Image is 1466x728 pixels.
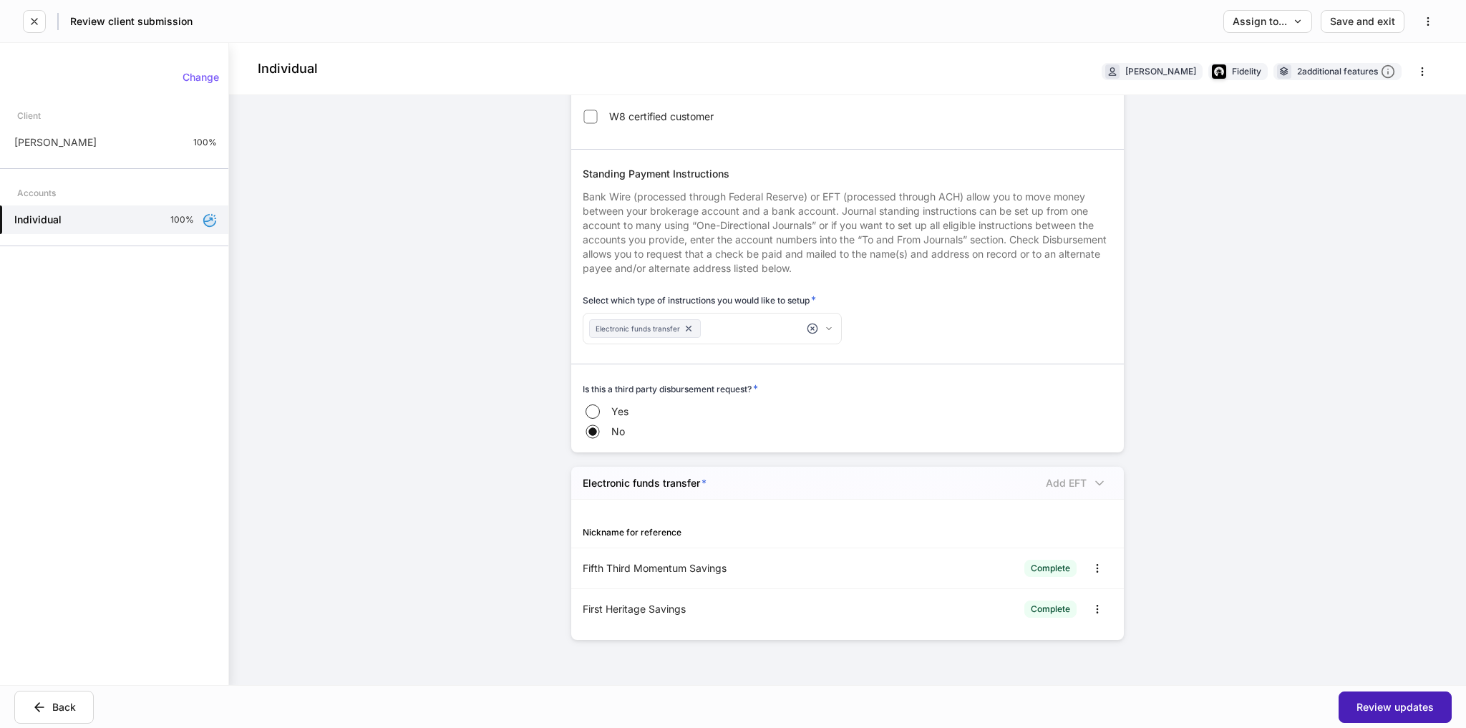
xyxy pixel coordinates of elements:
p: [PERSON_NAME] [14,135,97,150]
span: W8 certified customer [609,110,714,124]
div: Complete [1031,561,1070,575]
span: Yes [611,404,628,419]
button: Assign to... [1223,10,1312,33]
span: Electronic funds transfer [596,323,680,334]
div: Accounts [17,180,56,205]
h5: Individual [14,213,62,227]
span: Bank Wire (processed through Federal Reserve) or EFT (processed through ACH) allow you to move mo... [583,190,1107,274]
h5: Electronic funds transfer [583,476,707,490]
span: No [611,424,625,439]
h4: Individual [258,60,318,77]
div: Fidelity [1232,64,1261,78]
button: Back [14,691,94,724]
div: Nickname for reference [583,525,848,539]
div: Client [17,103,41,128]
div: A maximum of 2 are allowed for this form. [1040,475,1112,490]
button: Change [173,66,228,89]
div: 2 additional features [1297,64,1395,79]
button: Review updates [1339,691,1452,723]
div: Fifth Third Momentum Savings [583,561,848,576]
div: Assign to... [1233,16,1303,26]
div: Review updates [1356,702,1434,712]
h6: Select which type of instructions you would like to setup [583,293,816,307]
div: Standing Payment Instructions [583,167,1112,181]
div: First Heritage Savings [583,602,848,616]
div: Complete [1031,602,1070,616]
div: Back [32,700,76,714]
div: [PERSON_NAME] [1125,64,1196,78]
h6: Is this a third party disbursement request? [583,382,758,396]
button: Save and exit [1321,10,1404,33]
div: Change [183,72,219,82]
p: 100% [170,214,194,225]
h5: Review client submission [70,14,193,29]
div: Save and exit [1330,16,1395,26]
p: 100% [193,137,217,148]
